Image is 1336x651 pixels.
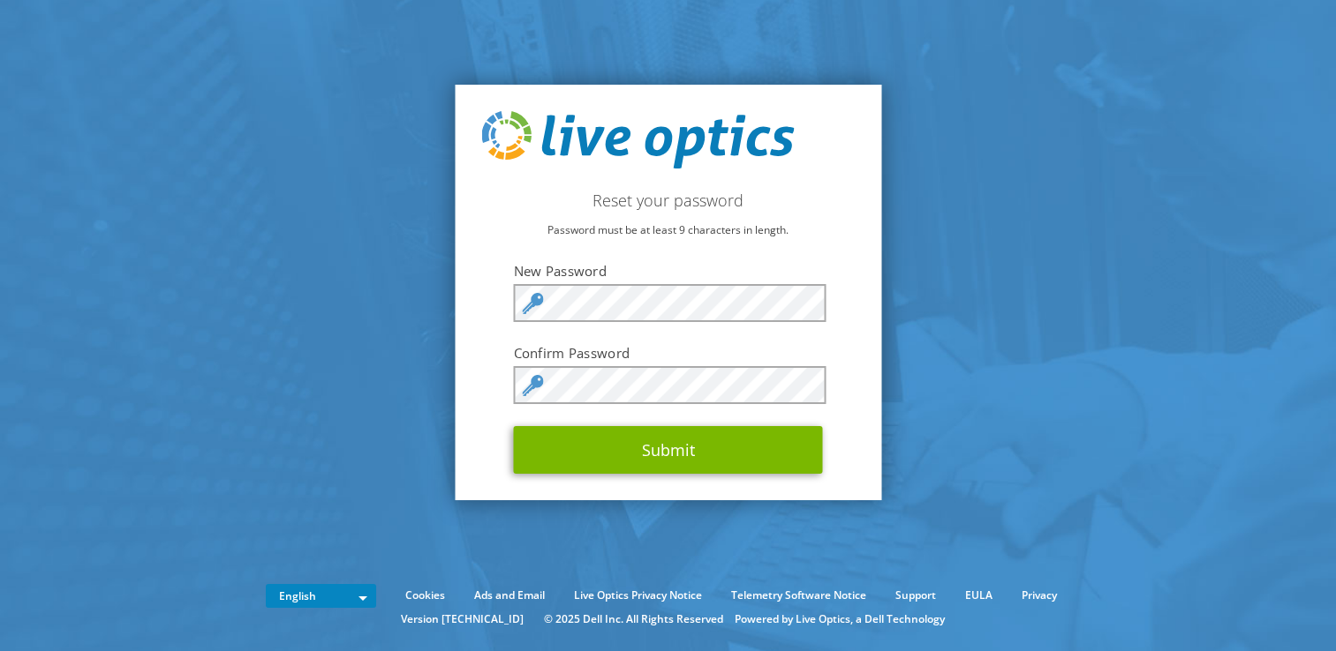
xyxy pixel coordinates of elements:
li: Powered by Live Optics, a Dell Technology [735,610,945,629]
li: © 2025 Dell Inc. All Rights Reserved [535,610,732,629]
button: Submit [514,426,823,474]
a: Cookies [392,586,458,605]
p: Password must be at least 9 characters in length. [481,221,855,240]
a: Privacy [1008,586,1070,605]
label: Confirm Password [514,344,823,362]
img: live_optics_svg.svg [481,111,794,169]
label: New Password [514,262,823,280]
a: Telemetry Software Notice [718,586,879,605]
a: EULA [952,586,1006,605]
li: Version [TECHNICAL_ID] [392,610,532,629]
a: Live Optics Privacy Notice [561,586,715,605]
a: Support [882,586,949,605]
h2: Reset your password [481,191,855,210]
a: Ads and Email [461,586,558,605]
